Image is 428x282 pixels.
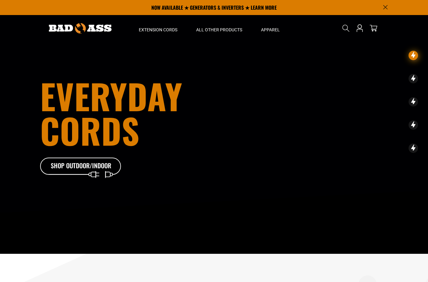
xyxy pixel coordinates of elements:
summary: Extension Cords [129,15,187,41]
h1: Everyday cords [40,79,249,148]
span: Extension Cords [139,27,177,33]
a: Shop Outdoor/Indoor [40,158,122,175]
span: Apparel [261,27,280,33]
span: All Other Products [196,27,242,33]
img: Bad Ass Extension Cords [49,23,112,34]
summary: Apparel [252,15,289,41]
summary: All Other Products [187,15,252,41]
summary: Search [341,23,351,33]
